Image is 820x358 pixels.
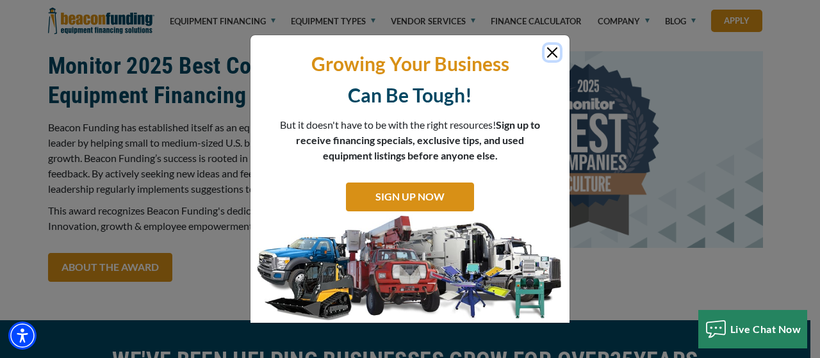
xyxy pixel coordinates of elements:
[279,117,541,163] p: But it doesn't have to be with the right resources!
[260,51,560,76] p: Growing Your Business
[296,118,540,161] span: Sign up to receive financing specials, exclusive tips, and used equipment listings before anyone ...
[545,45,560,60] button: Close
[730,323,801,335] span: Live Chat Now
[346,183,474,211] a: SIGN UP NOW
[260,83,560,108] p: Can Be Tough!
[250,215,570,323] img: SIGN UP NOW
[8,321,37,350] div: Accessibility Menu
[698,310,808,348] button: Live Chat Now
